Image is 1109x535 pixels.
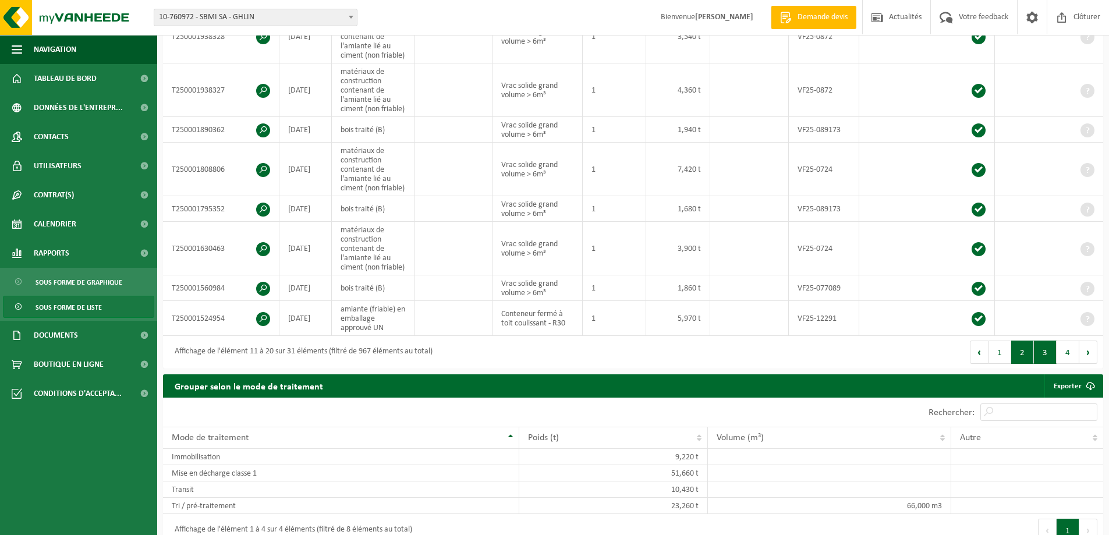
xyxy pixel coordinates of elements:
label: Rechercher: [929,408,975,417]
td: VF25-089173 [789,196,859,222]
span: 10-760972 - SBMI SA - GHLIN [154,9,357,26]
a: Exporter [1044,374,1102,398]
span: Boutique en ligne [34,350,104,379]
td: Vrac solide grand volume > 6m³ [493,196,583,222]
button: 3 [1034,341,1057,364]
span: Calendrier [34,210,76,239]
span: Demande devis [795,12,851,23]
td: Vrac solide grand volume > 6m³ [493,63,583,117]
span: Poids (t) [528,433,559,442]
td: [DATE] [279,222,332,275]
td: T250001938328 [163,10,279,63]
span: Données de l'entrepr... [34,93,123,122]
td: 1 [583,117,647,143]
td: Mise en décharge classe 1 [163,465,519,481]
button: 4 [1057,341,1079,364]
td: bois traité (B) [332,196,415,222]
span: Volume (m³) [717,433,764,442]
td: 1 [583,196,647,222]
td: VF25-0724 [789,222,859,275]
td: VF25-089173 [789,117,859,143]
td: 1,940 t [646,117,710,143]
button: Next [1079,341,1097,364]
td: Conteneur fermé à toit coulissant - R30 [493,301,583,336]
td: Tri / pré-traitement [163,498,519,514]
a: Demande devis [771,6,856,29]
td: T250001795352 [163,196,279,222]
td: [DATE] [279,143,332,196]
span: Autre [960,433,981,442]
td: bois traité (B) [332,275,415,301]
td: Transit [163,481,519,498]
span: Conditions d'accepta... [34,379,122,408]
span: Contacts [34,122,69,151]
td: 51,660 t [519,465,707,481]
td: T250001524954 [163,301,279,336]
td: 5,970 t [646,301,710,336]
td: VF25-0872 [789,10,859,63]
td: [DATE] [279,196,332,222]
div: Affichage de l'élément 11 à 20 sur 31 éléments (filtré de 967 éléments au total) [169,342,433,363]
td: 1 [583,63,647,117]
td: matériaux de construction contenant de l'amiante lié au ciment (non friable) [332,143,415,196]
td: amiante (friable) en emballage approuvé UN [332,301,415,336]
span: Mode de traitement [172,433,249,442]
td: 10,430 t [519,481,707,498]
td: matériaux de construction contenant de l'amiante lié au ciment (non friable) [332,222,415,275]
td: Vrac solide grand volume > 6m³ [493,10,583,63]
td: T250001560984 [163,275,279,301]
td: 1 [583,275,647,301]
td: 1 [583,301,647,336]
button: 2 [1011,341,1034,364]
span: Contrat(s) [34,180,74,210]
span: Sous forme de graphique [36,271,122,293]
td: VF25-0724 [789,143,859,196]
td: 3,540 t [646,10,710,63]
td: 1 [583,143,647,196]
span: Documents [34,321,78,350]
td: VF25-0872 [789,63,859,117]
strong: [PERSON_NAME] [695,13,753,22]
td: [DATE] [279,301,332,336]
td: Vrac solide grand volume > 6m³ [493,222,583,275]
button: Previous [970,341,988,364]
td: VF25-12291 [789,301,859,336]
td: matériaux de construction contenant de l'amiante lié au ciment (non friable) [332,63,415,117]
span: Utilisateurs [34,151,82,180]
a: Sous forme de graphique [3,271,154,293]
td: T250001808806 [163,143,279,196]
td: VF25-077089 [789,275,859,301]
a: Sous forme de liste [3,296,154,318]
td: matériaux de construction contenant de l'amiante lié au ciment (non friable) [332,10,415,63]
td: 4,360 t [646,63,710,117]
td: 1 [583,222,647,275]
td: 3,900 t [646,222,710,275]
td: [DATE] [279,63,332,117]
td: 23,260 t [519,498,707,514]
td: T250001890362 [163,117,279,143]
td: [DATE] [279,117,332,143]
td: T250001938327 [163,63,279,117]
td: 1,860 t [646,275,710,301]
button: 1 [988,341,1011,364]
span: Sous forme de liste [36,296,102,318]
td: T250001630463 [163,222,279,275]
td: 9,220 t [519,449,707,465]
td: 1 [583,10,647,63]
td: [DATE] [279,10,332,63]
span: Navigation [34,35,76,64]
td: Vrac solide grand volume > 6m³ [493,143,583,196]
h2: Grouper selon le mode de traitement [163,374,335,397]
span: Rapports [34,239,69,268]
td: 7,420 t [646,143,710,196]
span: Tableau de bord [34,64,97,93]
td: Immobilisation [163,449,519,465]
td: Vrac solide grand volume > 6m³ [493,275,583,301]
td: bois traité (B) [332,117,415,143]
td: 66,000 m3 [708,498,951,514]
td: Vrac solide grand volume > 6m³ [493,117,583,143]
td: 1,680 t [646,196,710,222]
td: [DATE] [279,275,332,301]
